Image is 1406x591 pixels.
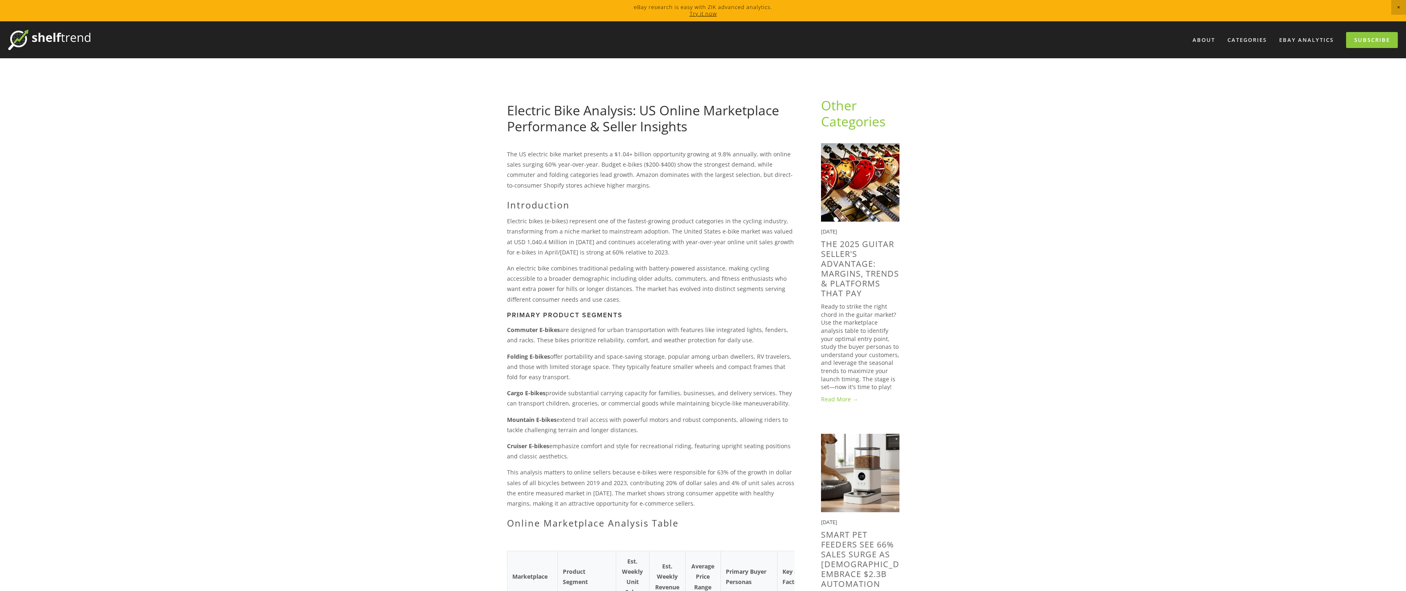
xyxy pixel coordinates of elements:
[1222,33,1272,47] div: Categories
[507,326,560,334] strong: Commuter E-bikes
[507,389,546,397] strong: Cargo E-bikes
[821,238,899,299] a: The 2025 Guitar Seller's Advantage: Margins, Trends & Platforms That Pay
[507,353,550,360] strong: Folding E-bikes
[821,96,885,130] a: Other Categories
[507,149,795,190] p: The US electric bike market presents a $1.04+ billion opportunity growing at 9.8% annually, with ...
[1274,33,1339,47] a: eBay Analytics
[1346,32,1398,48] a: Subscribe
[1187,33,1220,47] a: About
[507,263,795,305] p: An electric bike combines traditional pedaling with battery-powered assistance, making cycling ac...
[507,442,549,450] strong: Cruiser E-bikes
[821,395,899,403] a: Read More →
[507,518,795,528] h2: Online Marketplace Analysis Table
[507,216,795,257] p: Electric bikes (e-bikes) represent one of the fastest-growing product categories in the cycling i...
[507,101,779,135] a: Electric Bike Analysis: US Online Marketplace Performance & Seller Insights
[507,325,795,345] p: are designed for urban transportation with features like integrated lights, fenders, and racks. T...
[690,10,717,17] a: Try it now
[507,415,795,435] p: extend trail access with powerful motors and robust components, allowing riders to tackle challen...
[507,388,795,408] p: provide substantial carrying capacity for families, businesses, and delivery services. They can t...
[821,434,899,512] img: Smart Pet Feeders See 66% Sales Surge as Americans Embrace $2.3B Automation Revolution
[821,302,899,391] p: Ready to strike the right chord in the guitar market? Use the marketplace analysis table to ident...
[821,143,899,222] img: The 2025 Guitar Seller's Advantage: Margins, Trends &amp; Platforms That Pay
[821,228,837,235] time: [DATE]
[507,351,795,383] p: offer portability and space-saving storage, popular among urban dwellers, RV travelers, and those...
[507,199,795,210] h2: Introduction
[507,441,795,461] p: emphasize comfort and style for recreational riding, featuring upright seating positions and clas...
[507,311,795,319] h3: Primary Product Segments
[507,416,557,424] strong: Mountain E-bikes
[821,518,837,526] time: [DATE]
[8,30,90,50] img: ShelfTrend
[507,467,795,509] p: This analysis matters to online sellers because e-bikes were responsible for 63% of the growth in...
